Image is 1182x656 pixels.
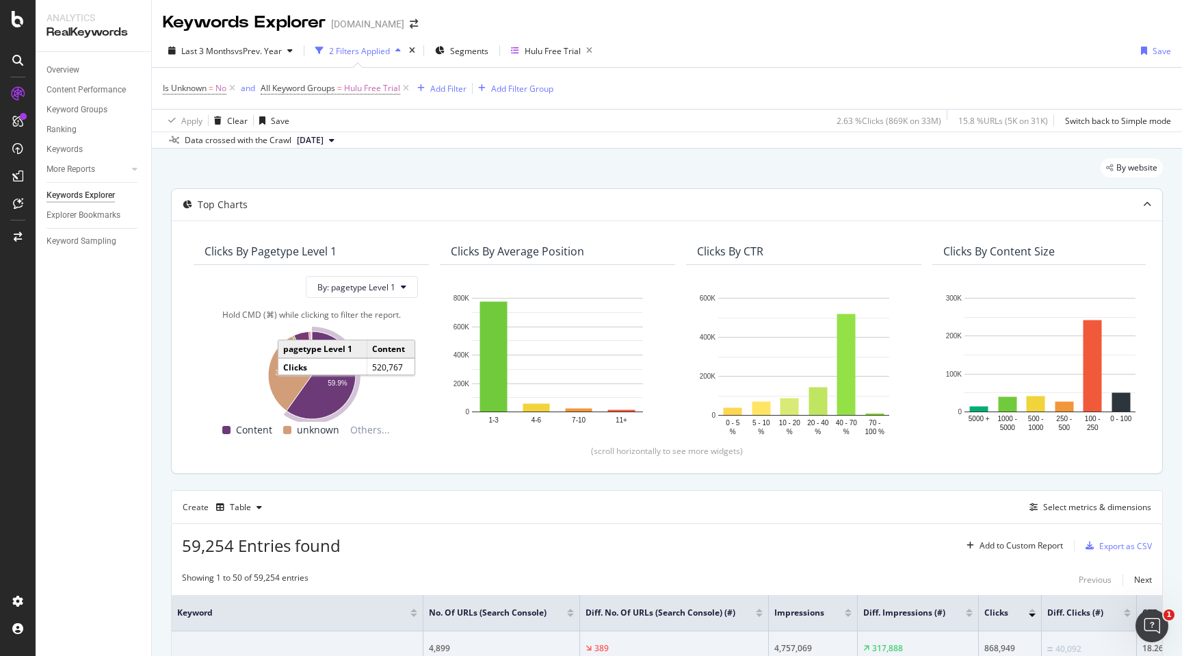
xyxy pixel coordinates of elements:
[47,103,107,117] div: Keyword Groups
[984,607,1008,619] span: Clicks
[1135,609,1168,642] iframe: Intercom live chat
[531,416,542,424] text: 4-6
[47,162,95,177] div: More Reports
[730,428,736,436] text: %
[869,419,880,427] text: 70 -
[215,79,226,98] span: No
[430,40,494,62] button: Segments
[1085,415,1101,422] text: 100 -
[450,45,488,57] span: Segments
[697,244,763,258] div: Clicks By CTR
[837,115,941,127] div: 2.63 % Clicks ( 869K on 33M )
[700,373,716,380] text: 200K
[345,422,395,438] span: Others...
[47,208,142,223] a: Explorer Bookmarks
[406,44,418,58] div: times
[47,188,142,203] a: Keywords Explorer
[47,142,83,157] div: Keywords
[1079,572,1112,588] button: Previous
[943,291,1157,434] svg: A chart.
[1135,40,1171,62] button: Save
[1028,424,1044,431] text: 1000
[209,82,213,94] span: =
[47,123,142,137] a: Ranking
[328,380,347,388] text: 59.9%
[774,642,852,655] div: 4,757,069
[337,82,342,94] span: =
[344,79,400,98] span: Hulu Free Trial
[261,82,335,94] span: All Keyword Groups
[306,276,418,298] button: By: pagetype Level 1
[700,333,716,341] text: 400K
[1000,424,1016,431] text: 5000
[958,115,1048,127] div: 15.8 % URLs ( 5K on 31K )
[163,11,326,34] div: Keywords Explorer
[711,412,715,419] text: 0
[465,408,469,416] text: 0
[331,17,404,31] div: [DOMAIN_NAME]
[836,419,858,427] text: 40 - 70
[984,642,1036,655] div: 868,949
[1116,164,1157,172] span: By website
[946,370,962,378] text: 100K
[1043,501,1151,513] div: Select metrics & dimensions
[697,291,910,438] svg: A chart.
[310,40,406,62] button: 2 Filters Applied
[586,607,735,619] span: Diff. No. of URLs (Search Console) (#)
[177,607,390,619] span: Keyword
[254,110,289,131] button: Save
[241,81,255,94] button: and
[1087,424,1099,431] text: 250
[1142,607,1158,619] span: CTR
[843,428,850,436] text: %
[205,244,337,258] div: Clicks By pagetype Level 1
[572,416,586,424] text: 7-10
[412,80,467,97] button: Add Filter
[241,82,255,94] div: and
[181,115,202,127] div: Apply
[205,309,418,320] div: Hold CMD (⌘) while clicking to filter the report.
[1079,574,1112,585] div: Previous
[182,534,341,557] span: 59,254 Entries found
[209,110,248,131] button: Clear
[946,294,962,302] text: 300K
[47,234,116,249] div: Keyword Sampling
[47,123,77,137] div: Ranking
[1058,424,1070,431] text: 500
[863,607,945,619] span: Diff. Impressions (#)
[451,244,584,258] div: Clicks By Average Position
[329,45,390,57] div: 2 Filters Applied
[205,324,418,422] div: A chart.
[473,80,553,97] button: Add Filter Group
[700,294,716,302] text: 600K
[1047,647,1053,651] img: Equal
[1153,45,1171,57] div: Save
[181,45,235,57] span: Last 3 Months
[182,572,308,588] div: Showing 1 to 50 of 59,254 entries
[1056,415,1072,422] text: 250 -
[429,642,574,655] div: 4,899
[47,63,142,77] a: Overview
[227,115,248,127] div: Clear
[980,542,1063,550] div: Add to Custom Report
[1110,415,1132,422] text: 0 - 100
[276,370,295,377] text: 32.7%
[1164,609,1174,620] span: 1
[958,408,962,416] text: 0
[594,642,609,655] div: 389
[47,83,142,97] a: Content Performance
[291,132,340,149] button: [DATE]
[488,416,499,424] text: 1-3
[815,428,821,436] text: %
[454,294,470,302] text: 800K
[961,535,1063,557] button: Add to Custom Report
[1047,607,1103,619] span: Diff. Clicks (#)
[1060,110,1171,131] button: Switch back to Simple mode
[505,40,598,62] button: Hulu Free Trial
[454,380,470,388] text: 200K
[163,40,298,62] button: Last 3 MonthsvsPrev. Year
[1101,158,1163,177] div: legacy label
[198,198,248,212] div: Top Charts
